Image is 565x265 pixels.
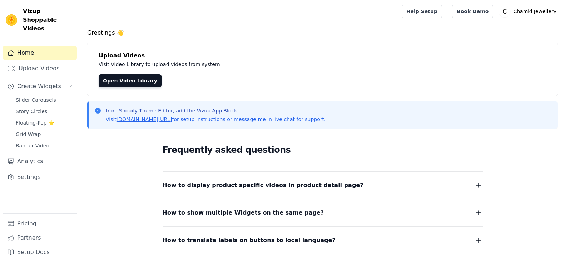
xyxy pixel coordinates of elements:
[17,82,61,91] span: Create Widgets
[16,131,41,138] span: Grid Wrap
[3,216,77,231] a: Pricing
[3,154,77,169] a: Analytics
[510,5,559,18] p: Chamki Jewellery
[11,95,77,105] a: Slider Carousels
[163,208,483,218] button: How to show multiple Widgets on the same page?
[6,14,17,26] img: Vizup
[3,79,77,94] button: Create Widgets
[3,61,77,76] a: Upload Videos
[3,46,77,60] a: Home
[87,29,558,37] h4: Greetings 👋!
[99,51,546,60] h4: Upload Videos
[16,108,47,115] span: Story Circles
[11,118,77,128] a: Floating-Pop ⭐
[16,96,56,104] span: Slider Carousels
[16,119,54,126] span: Floating-Pop ⭐
[106,107,326,114] p: from Shopify Theme Editor, add the Vizup App Block
[163,143,483,157] h2: Frequently asked questions
[11,141,77,151] a: Banner Video
[3,231,77,245] a: Partners
[99,60,419,69] p: Visit Video Library to upload videos from system
[3,170,77,184] a: Settings
[11,106,77,116] a: Story Circles
[106,116,326,123] p: Visit for setup instructions or message me in live chat for support.
[163,180,363,190] span: How to display product specific videos in product detail page?
[163,235,483,245] button: How to translate labels on buttons to local language?
[11,129,77,139] a: Grid Wrap
[163,235,336,245] span: How to translate labels on buttons to local language?
[499,5,559,18] button: C Chamki Jewellery
[16,142,49,149] span: Banner Video
[402,5,442,18] a: Help Setup
[99,74,162,87] a: Open Video Library
[3,245,77,259] a: Setup Docs
[117,116,172,122] a: [DOMAIN_NAME][URL]
[163,180,483,190] button: How to display product specific videos in product detail page?
[452,5,493,18] a: Book Demo
[163,208,324,218] span: How to show multiple Widgets on the same page?
[502,8,507,15] text: C
[23,7,74,33] span: Vizup Shoppable Videos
